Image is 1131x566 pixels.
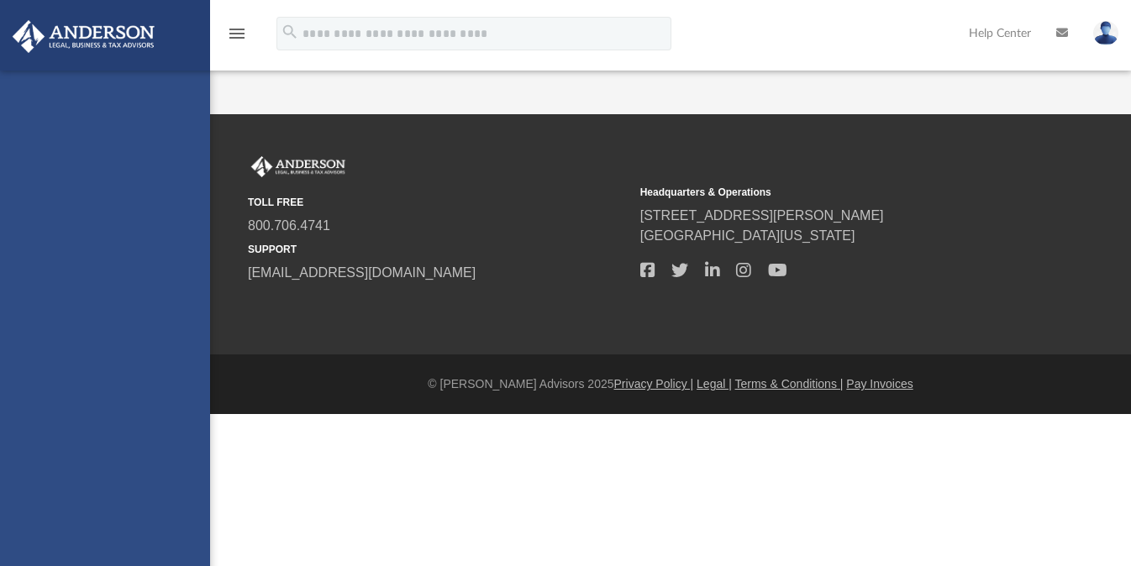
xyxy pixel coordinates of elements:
[1093,21,1118,45] img: User Pic
[697,377,732,390] a: Legal |
[227,24,247,44] i: menu
[846,377,913,390] a: Pay Invoices
[640,185,1021,200] small: Headquarters & Operations
[614,377,694,390] a: Privacy Policy |
[248,265,476,280] a: [EMAIL_ADDRESS][DOMAIN_NAME]
[640,228,855,243] a: [GEOGRAPHIC_DATA][US_STATE]
[248,195,629,210] small: TOLL FREE
[8,20,160,53] img: Anderson Advisors Platinum Portal
[248,156,349,178] img: Anderson Advisors Platinum Portal
[281,23,299,41] i: search
[640,208,884,223] a: [STREET_ADDRESS][PERSON_NAME]
[248,242,629,257] small: SUPPORT
[248,218,330,233] a: 800.706.4741
[210,375,1131,393] div: © [PERSON_NAME] Advisors 2025
[227,32,247,44] a: menu
[735,377,844,390] a: Terms & Conditions |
